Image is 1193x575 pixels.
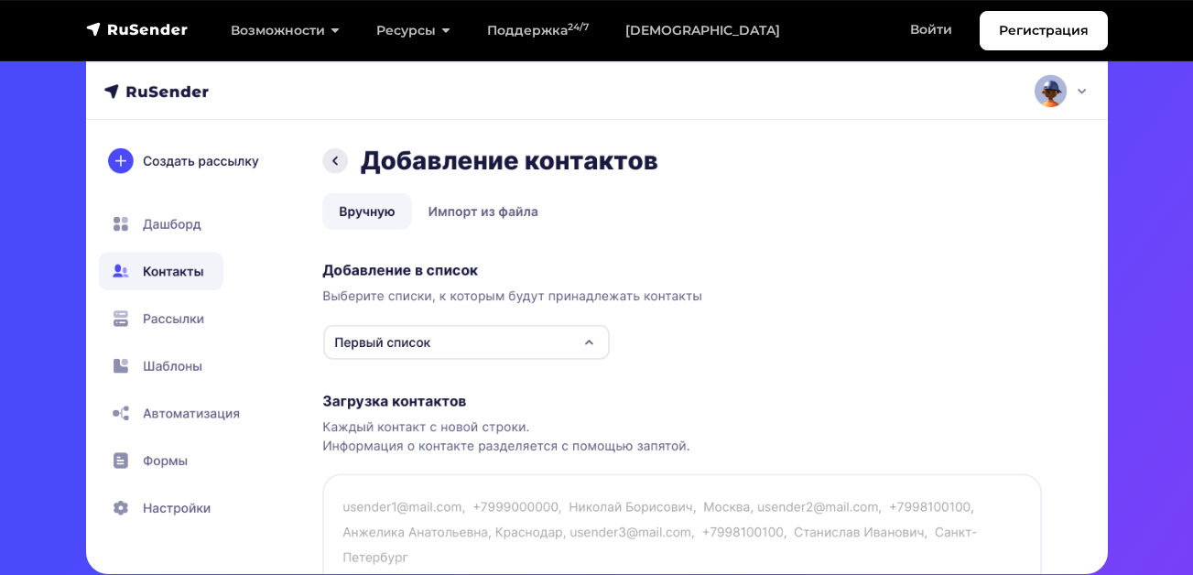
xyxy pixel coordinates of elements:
[212,12,358,49] a: Возможности
[469,12,607,49] a: Поддержка24/7
[980,11,1108,50] a: Регистрация
[568,21,589,33] sup: 24/7
[607,12,798,49] a: [DEMOGRAPHIC_DATA]
[86,20,189,38] img: RuSender
[892,11,971,49] a: Войти
[358,12,469,49] a: Ресурсы
[86,22,1108,574] img: hero-01-min.png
